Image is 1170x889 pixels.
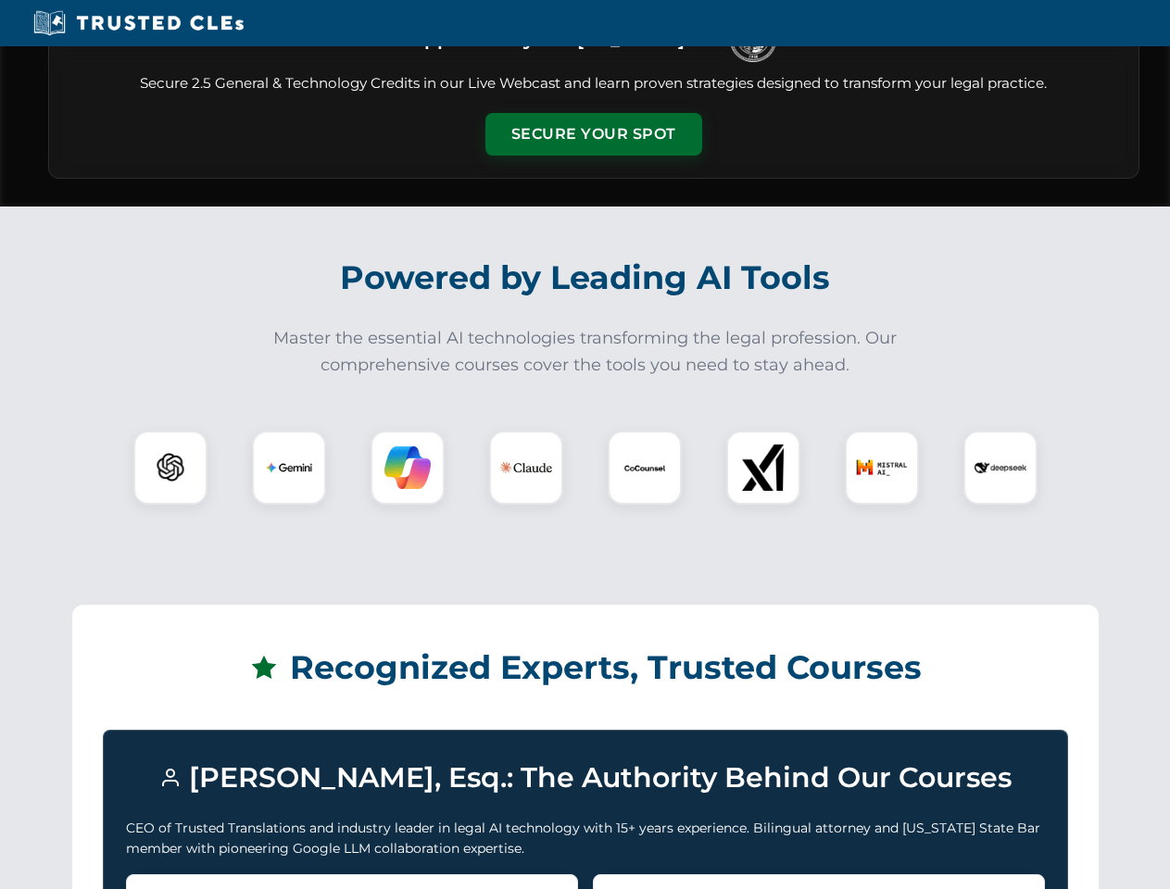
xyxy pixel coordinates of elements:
[133,431,208,505] div: ChatGPT
[975,442,1026,494] img: DeepSeek Logo
[856,442,908,494] img: Mistral AI Logo
[71,73,1116,94] p: Secure 2.5 General & Technology Credits in our Live Webcast and learn proven strategies designed ...
[28,9,249,37] img: Trusted CLEs
[126,753,1045,803] h3: [PERSON_NAME], Esq.: The Authority Behind Our Courses
[500,442,552,494] img: Claude Logo
[126,818,1045,859] p: CEO of Trusted Translations and industry leader in legal AI technology with 15+ years experience....
[963,431,1038,505] div: DeepSeek
[103,635,1068,700] h2: Recognized Experts, Trusted Courses
[266,444,312,491] img: Gemini Logo
[608,431,682,505] div: CoCounsel
[489,431,563,505] div: Claude
[371,431,445,505] div: Copilot
[845,431,919,505] div: Mistral AI
[622,444,668,491] img: CoCounsel Logo
[144,441,197,495] img: ChatGPT Logo
[261,325,910,379] p: Master the essential AI technologies transforming the legal profession. Our comprehensive courses...
[726,431,800,505] div: xAI
[384,444,431,491] img: Copilot Logo
[72,245,1099,310] h2: Powered by Leading AI Tools
[252,431,326,505] div: Gemini
[740,444,786,491] img: xAI Logo
[485,113,702,156] button: Secure Your Spot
